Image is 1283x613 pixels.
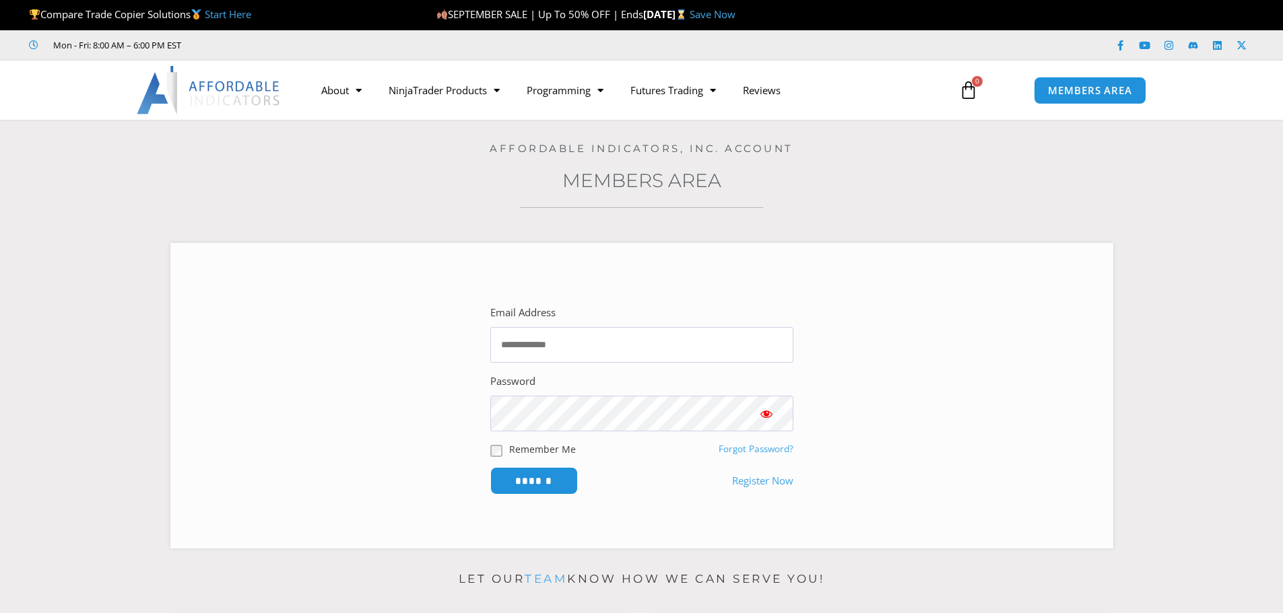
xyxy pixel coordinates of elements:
[1034,77,1146,104] a: MEMBERS AREA
[191,9,201,20] img: 🥇
[437,9,447,20] img: 🍂
[308,75,375,106] a: About
[490,372,535,391] label: Password
[690,7,735,21] a: Save Now
[137,66,282,114] img: LogoAI | Affordable Indicators – NinjaTrader
[29,7,251,21] span: Compare Trade Copier Solutions
[719,443,793,455] a: Forgot Password?
[308,75,944,106] nav: Menu
[375,75,513,106] a: NinjaTrader Products
[562,169,721,192] a: Members Area
[30,9,40,20] img: 🏆
[972,76,983,87] span: 0
[617,75,729,106] a: Futures Trading
[732,472,793,491] a: Register Now
[676,9,686,20] img: ⌛
[509,442,576,456] label: Remember Me
[525,572,567,585] a: team
[513,75,617,106] a: Programming
[1048,85,1132,96] span: MEMBERS AREA
[490,303,556,322] label: Email Address
[200,38,402,52] iframe: Customer reviews powered by Trustpilot
[50,37,181,53] span: Mon - Fri: 8:00 AM – 6:00 PM EST
[170,569,1113,590] p: Let our know how we can serve you!
[490,142,793,155] a: Affordable Indicators, Inc. Account
[939,71,998,110] a: 0
[436,7,643,21] span: SEPTEMBER SALE | Up To 50% OFF | Ends
[643,7,690,21] strong: [DATE]
[729,75,794,106] a: Reviews
[739,396,793,431] button: Show password
[205,7,251,21] a: Start Here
